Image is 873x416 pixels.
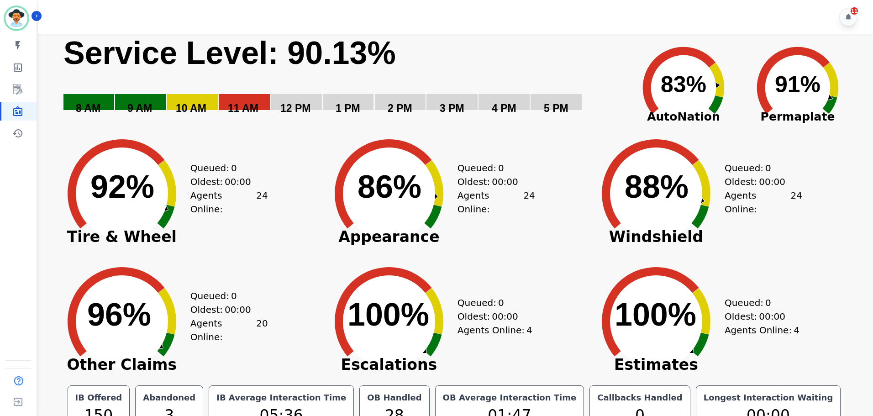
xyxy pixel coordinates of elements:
[347,297,429,332] text: 100%
[225,175,251,189] span: 00:00
[625,169,689,205] text: 88%
[190,303,259,316] div: Oldest:
[74,391,124,404] div: IB Offered
[492,310,518,323] span: 00:00
[53,360,190,369] span: Other Claims
[5,7,27,29] img: Bordered avatar
[725,296,793,310] div: Queued:
[336,102,360,114] text: 1 PM
[458,175,526,189] div: Oldest:
[190,189,268,216] div: Agents Online:
[492,102,516,114] text: 4 PM
[127,102,152,114] text: 9 AM
[458,189,535,216] div: Agents Online:
[87,297,151,332] text: 96%
[851,7,858,15] div: 11
[280,102,310,114] text: 12 PM
[63,35,396,71] text: Service Level: 90.13%
[76,102,100,114] text: 8 AM
[458,323,535,337] div: Agents Online:
[321,232,458,242] span: Appearance
[775,72,820,97] text: 91%
[588,360,725,369] span: Estimates
[190,161,259,175] div: Queued:
[458,296,526,310] div: Queued:
[321,360,458,369] span: Escalations
[588,232,725,242] span: Windshield
[765,161,771,175] span: 0
[141,391,197,404] div: Abandoned
[440,102,464,114] text: 3 PM
[358,169,421,205] text: 86%
[256,316,268,344] span: 20
[544,102,568,114] text: 5 PM
[225,303,251,316] span: 00:00
[626,108,741,126] span: AutoNation
[492,175,518,189] span: 00:00
[765,296,771,310] span: 0
[498,296,504,310] span: 0
[759,175,785,189] span: 00:00
[231,289,237,303] span: 0
[215,391,348,404] div: IB Average Interaction Time
[228,102,258,114] text: 11 AM
[176,102,206,114] text: 10 AM
[794,323,799,337] span: 4
[526,323,532,337] span: 4
[661,72,706,97] text: 83%
[190,175,259,189] div: Oldest:
[365,391,423,404] div: OB Handled
[595,391,684,404] div: Callbacks Handled
[458,161,526,175] div: Queued:
[441,391,578,404] div: OB Average Interaction Time
[53,232,190,242] span: Tire & Wheel
[523,189,535,216] span: 24
[759,310,785,323] span: 00:00
[725,310,793,323] div: Oldest:
[231,161,237,175] span: 0
[63,34,625,127] svg: Service Level: 0%
[498,161,504,175] span: 0
[256,189,268,216] span: 24
[190,289,259,303] div: Queued:
[725,323,802,337] div: Agents Online:
[702,391,835,404] div: Longest Interaction Waiting
[90,169,154,205] text: 92%
[725,189,802,216] div: Agents Online:
[615,297,696,332] text: 100%
[725,175,793,189] div: Oldest:
[458,310,526,323] div: Oldest:
[741,108,855,126] span: Permaplate
[725,161,793,175] div: Queued:
[190,316,268,344] div: Agents Online:
[790,189,802,216] span: 24
[388,102,412,114] text: 2 PM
